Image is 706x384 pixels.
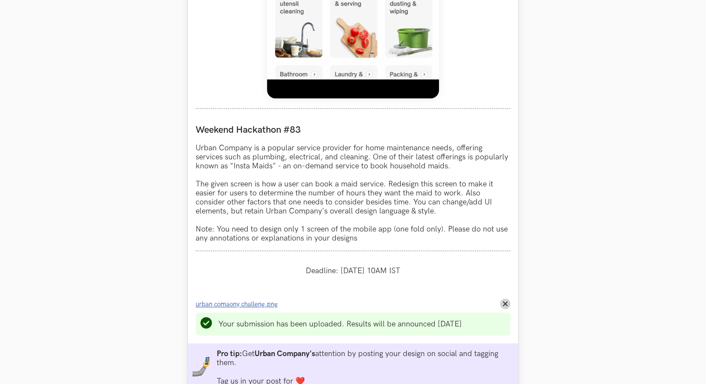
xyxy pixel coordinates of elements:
[196,301,278,308] span: urban comaony challeng.png
[191,357,212,377] img: mobile-in-hand.png
[196,299,283,308] a: urban comaony challeng.png
[255,349,315,358] strong: Urban Company's
[218,320,462,329] li: Your submission has been uploaded. Results will be announced [DATE]
[196,259,510,283] div: Deadline: [DATE] 10AM IST
[196,143,510,243] p: Urban Company is a popular service provider for home maintenance needs, offering services such as...
[196,124,510,136] label: Weekend Hackathon #83
[217,349,242,358] strong: Pro tip:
